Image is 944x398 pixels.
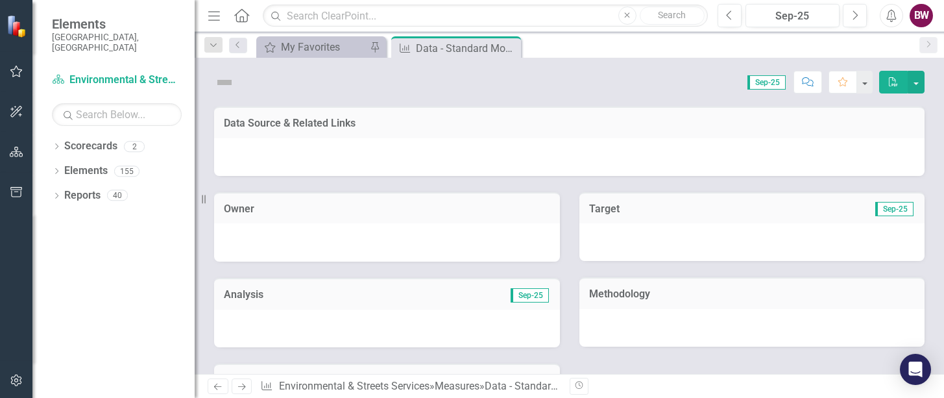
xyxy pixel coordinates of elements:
[260,39,367,55] a: My Favorites
[875,202,914,216] span: Sep-25
[747,75,786,90] span: Sep-25
[124,141,145,152] div: 2
[114,166,139,177] div: 155
[511,288,549,303] span: Sep-25
[745,4,840,27] button: Sep-25
[281,39,367,55] div: My Favorites
[6,14,30,38] img: ClearPoint Strategy
[485,380,684,392] div: Data - Standard Monthly Data for Measures
[52,32,182,53] small: [GEOGRAPHIC_DATA], [GEOGRAPHIC_DATA]
[52,73,182,88] a: Environmental & Streets Services
[224,289,387,301] h3: Analysis
[64,139,117,154] a: Scorecards
[52,103,182,126] input: Search Below...
[214,72,235,93] img: Not Defined
[224,203,550,215] h3: Owner
[64,164,108,179] a: Elements
[900,354,931,385] div: Open Intercom Messenger
[640,6,705,25] button: Search
[589,288,915,300] h3: Methodology
[511,374,549,388] span: Sep-25
[589,203,731,215] h3: Target
[750,8,836,24] div: Sep-25
[435,380,479,392] a: Measures
[658,10,686,20] span: Search
[416,40,518,56] div: Data - Standard Monthly Data for Measures
[107,190,128,201] div: 40
[52,16,182,32] span: Elements
[260,379,559,394] div: » »
[224,118,915,129] h3: Data Source & Related Links
[263,5,707,27] input: Search ClearPoint...
[910,4,933,27] button: BW
[279,380,430,392] a: Environmental & Streets Services
[64,188,101,203] a: Reports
